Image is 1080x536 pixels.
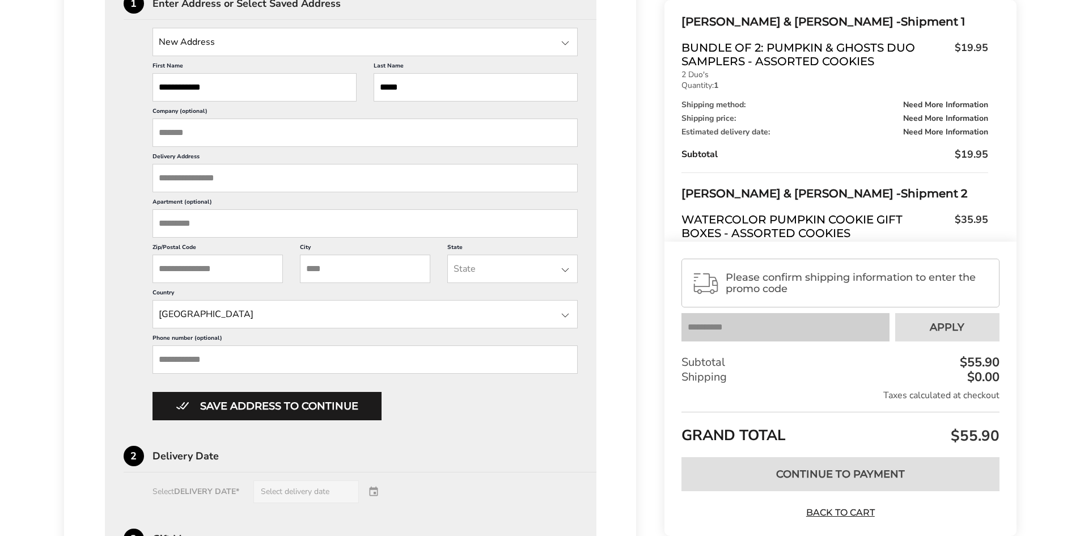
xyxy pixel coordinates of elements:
label: Country [153,289,578,300]
a: Back to Cart [801,507,880,519]
div: Shipping price: [681,115,988,123]
input: State [447,255,578,283]
label: First Name [153,62,357,73]
div: Delivery Date [153,451,597,461]
input: Delivery Address [153,164,578,192]
span: Apply [930,322,964,332]
p: 2 Duo's [681,71,988,79]
input: Apartment [153,209,578,238]
label: Company (optional) [153,107,578,119]
span: $19.95 [949,41,988,65]
button: Apply [895,313,999,341]
a: Bundle of 2: Pumpkin & Ghosts Duo Samplers - Assorted Cookies$19.95 [681,41,988,68]
input: State [153,300,578,328]
div: $55.90 [957,356,999,369]
span: Need More Information [903,128,988,136]
div: 2 [124,446,144,466]
span: $55.90 [948,426,999,446]
div: Shipment 1 [681,12,988,31]
span: [PERSON_NAME] & [PERSON_NAME] - [681,15,901,28]
span: Need More Information [903,101,988,109]
label: Phone number (optional) [153,334,578,345]
div: $0.00 [964,371,999,383]
label: Apartment (optional) [153,198,578,209]
div: Taxes calculated at checkout [681,389,999,402]
input: Last Name [374,73,578,102]
span: Bundle of 2: Pumpkin & Ghosts Duo Samplers - Assorted Cookies [681,41,948,68]
p: Quantity: [681,82,988,90]
div: Estimated delivery date: [681,128,988,136]
label: City [300,243,430,255]
div: Subtotal [681,147,988,161]
div: Shipping [681,370,999,385]
span: [PERSON_NAME] & [PERSON_NAME] - [681,187,901,200]
input: State [153,28,578,56]
span: Please confirm shipping information to enter the promo code [726,272,989,294]
label: Delivery Address [153,153,578,164]
button: Continue to Payment [681,457,999,491]
span: $35.95 [949,213,988,237]
div: GRAND TOTAL [681,412,999,449]
span: Watercolor Pumpkin Cookie Gift Boxes - Assorted Cookies [681,213,948,240]
label: Zip/Postal Code [153,243,283,255]
span: $19.95 [955,147,988,161]
label: State [447,243,578,255]
input: City [300,255,430,283]
a: Watercolor Pumpkin Cookie Gift Boxes - Assorted Cookies$35.95 [681,213,988,240]
input: Company [153,119,578,147]
div: Shipment 2 [681,184,988,203]
button: Button save address [153,392,382,420]
input: ZIP [153,255,283,283]
div: Subtotal [681,355,999,370]
input: First Name [153,73,357,102]
div: Shipping method: [681,101,988,109]
span: Need More Information [903,115,988,123]
label: Last Name [374,62,578,73]
strong: 1 [714,80,718,91]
